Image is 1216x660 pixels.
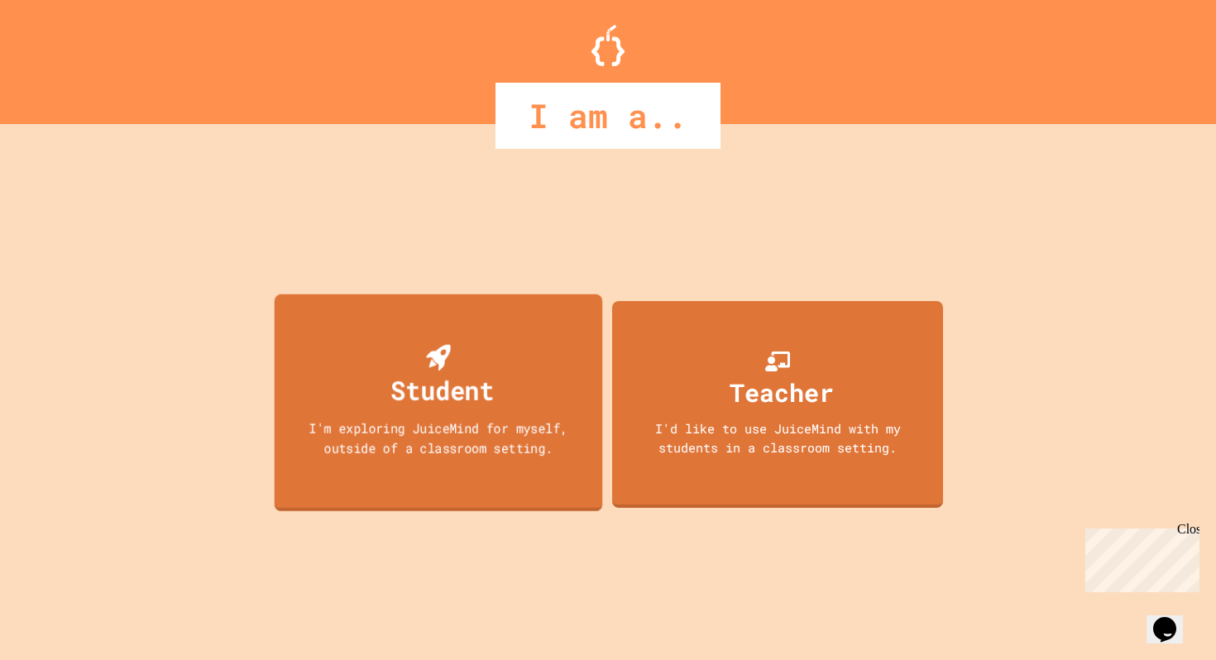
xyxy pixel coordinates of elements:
[629,419,926,457] div: I'd like to use JuiceMind with my students in a classroom setting.
[291,418,586,457] div: I'm exploring JuiceMind for myself, outside of a classroom setting.
[390,371,494,409] div: Student
[1079,522,1199,592] iframe: chat widget
[495,83,721,149] div: I am a..
[7,7,114,105] div: Chat with us now!Close
[591,25,625,66] img: Logo.svg
[730,374,834,411] div: Teacher
[1147,594,1199,643] iframe: chat widget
